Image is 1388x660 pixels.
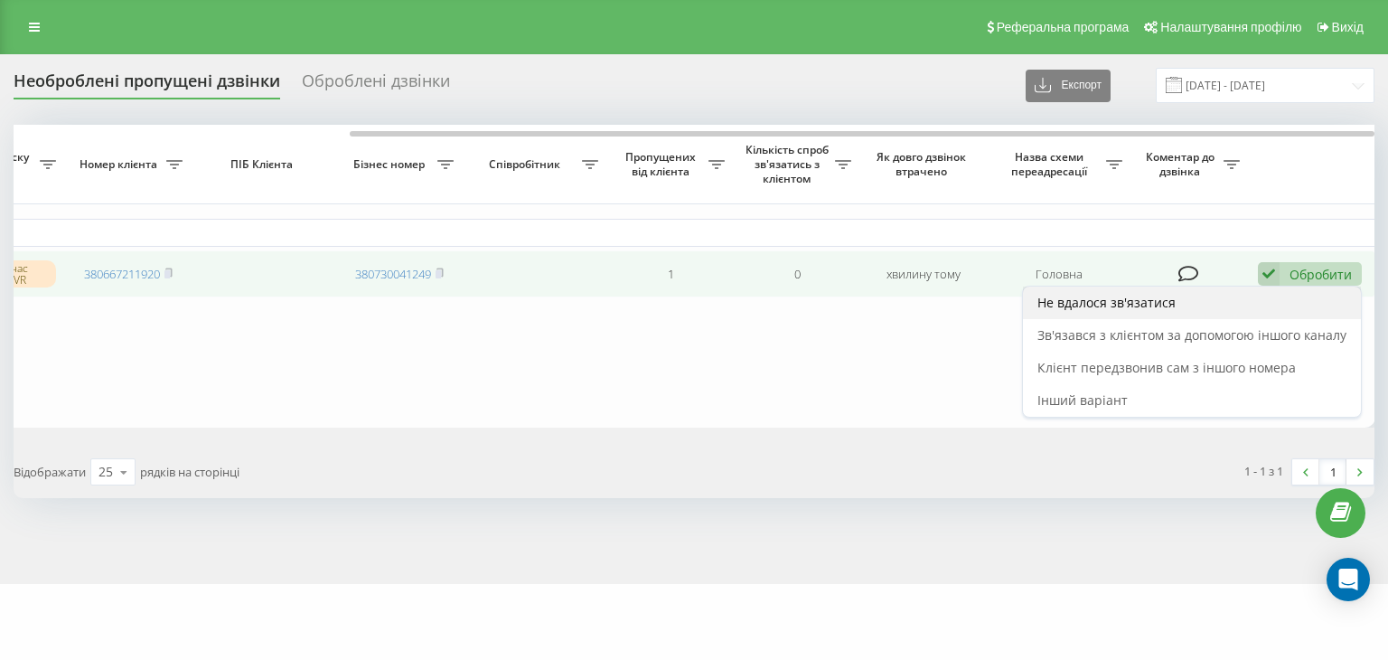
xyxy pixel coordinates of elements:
[355,266,431,282] a: 380730041249
[1319,459,1346,485] a: 1
[1244,462,1283,480] div: 1 - 1 з 1
[1332,20,1364,34] span: Вихід
[84,266,160,282] a: 380667211920
[1160,20,1301,34] span: Налаштування профілю
[1037,294,1176,311] span: Не вдалося зв'язатися
[1037,326,1346,344] span: Зв'язався з клієнтом за допомогою іншого каналу
[875,150,972,178] span: Як довго дзвінок втрачено
[734,250,860,298] td: 0
[140,464,239,480] span: рядків на сторінці
[996,150,1106,178] span: Назва схеми переадресації
[207,157,321,172] span: ПІБ Клієнта
[1290,266,1352,283] div: Обробити
[997,20,1130,34] span: Реферальна програма
[14,71,280,99] div: Необроблені пропущені дзвінки
[74,157,166,172] span: Номер клієнта
[1037,359,1296,376] span: Клієнт передзвонив сам з іншого номера
[987,250,1131,298] td: Головна
[1026,70,1111,102] button: Експорт
[302,71,450,99] div: Оброблені дзвінки
[472,157,582,172] span: Співробітник
[616,150,708,178] span: Пропущених від клієнта
[1140,150,1224,178] span: Коментар до дзвінка
[607,250,734,298] td: 1
[860,250,987,298] td: хвилину тому
[345,157,437,172] span: Бізнес номер
[1037,391,1128,409] span: Інший варіант
[98,463,113,481] div: 25
[14,464,86,480] span: Відображати
[1327,558,1370,601] div: Open Intercom Messenger
[743,143,835,185] span: Кількість спроб зв'язатись з клієнтом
